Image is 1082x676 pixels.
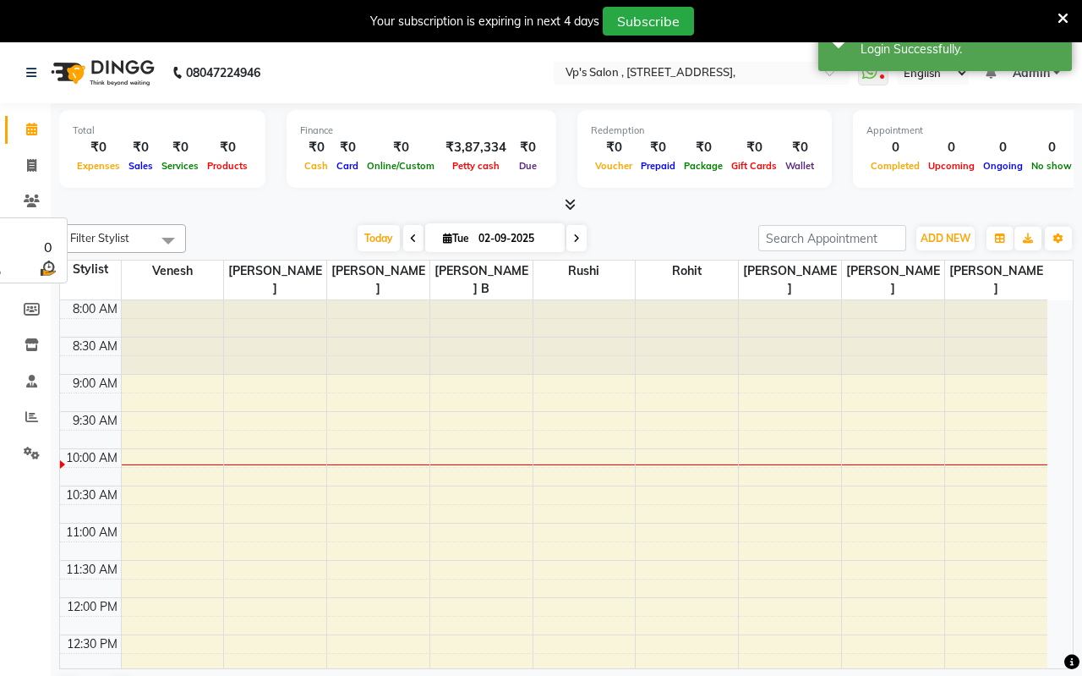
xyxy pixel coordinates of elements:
[781,160,818,172] span: Wallet
[73,160,124,172] span: Expenses
[1027,138,1076,157] div: 0
[924,138,979,157] div: 0
[122,261,224,282] span: Venesh
[69,338,121,355] div: 8:30 AM
[1027,160,1076,172] span: No show
[124,160,157,172] span: Sales
[758,225,906,251] input: Search Appointment
[300,160,332,172] span: Cash
[636,261,738,282] span: rohit
[591,160,637,172] span: Voucher
[203,138,252,157] div: ₹0
[363,160,439,172] span: Online/Custom
[332,138,363,157] div: ₹0
[637,138,680,157] div: ₹0
[921,232,970,245] span: ADD NEW
[63,449,121,467] div: 10:00 AM
[300,138,332,157] div: ₹0
[70,231,129,245] span: Filter Stylist
[439,138,513,157] div: ₹3,87,334
[727,160,781,172] span: Gift Cards
[43,49,159,96] img: logo
[866,138,924,157] div: 0
[37,257,58,278] img: wait_time.png
[203,160,252,172] span: Products
[916,227,975,250] button: ADD NEW
[63,635,121,653] div: 12:30 PM
[327,261,429,300] span: [PERSON_NAME]
[945,261,1047,300] span: [PERSON_NAME]
[515,160,541,172] span: Due
[63,524,121,541] div: 11:00 AM
[439,232,473,245] span: Tue
[69,375,121,393] div: 9:00 AM
[861,41,1059,58] div: Login Successfully.
[63,598,121,616] div: 12:00 PM
[37,237,58,257] div: 0
[781,138,818,157] div: ₹0
[300,124,543,138] div: Finance
[448,160,504,172] span: Petty cash
[73,124,252,138] div: Total
[603,7,694,36] button: Subscribe
[124,138,157,157] div: ₹0
[591,138,637,157] div: ₹0
[63,486,121,504] div: 10:30 AM
[370,13,599,30] div: Your subscription is expiring in next 4 days
[1013,64,1050,82] span: Admin
[533,261,636,282] span: rushi
[69,412,121,430] div: 9:30 AM
[186,49,260,96] b: 08047224946
[979,160,1027,172] span: Ongoing
[63,561,121,579] div: 11:30 AM
[69,300,121,318] div: 8:00 AM
[866,124,1076,138] div: Appointment
[979,138,1027,157] div: 0
[727,138,781,157] div: ₹0
[157,138,203,157] div: ₹0
[332,160,363,172] span: Card
[73,138,124,157] div: ₹0
[680,160,727,172] span: Package
[680,138,727,157] div: ₹0
[842,261,944,300] span: [PERSON_NAME]
[363,138,439,157] div: ₹0
[924,160,979,172] span: Upcoming
[358,225,400,251] span: Today
[473,226,558,251] input: 2025-09-02
[513,138,543,157] div: ₹0
[60,261,121,278] div: Stylist
[739,261,841,300] span: [PERSON_NAME]
[591,124,818,138] div: Redemption
[866,160,924,172] span: Completed
[224,261,326,300] span: [PERSON_NAME]
[637,160,680,172] span: Prepaid
[430,261,533,300] span: [PERSON_NAME] b
[157,160,203,172] span: Services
